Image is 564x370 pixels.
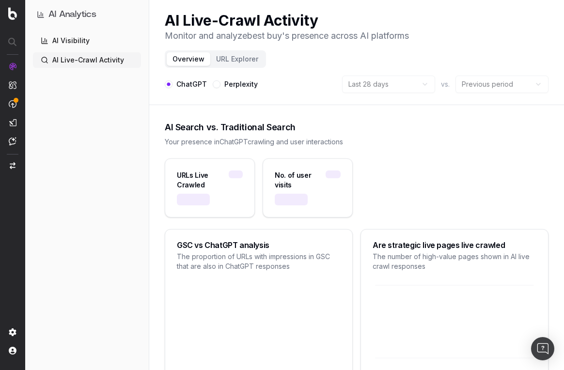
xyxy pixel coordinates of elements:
[224,81,258,88] label: Perplexity
[9,137,16,145] img: Assist
[177,241,341,249] div: GSC vs ChatGPT analysis
[48,8,96,21] h1: AI Analytics
[9,62,16,70] img: Analytics
[165,29,409,43] p: Monitor and analyze best buy 's presence across AI platforms
[165,12,409,29] h1: AI Live-Crawl Activity
[9,347,16,355] img: My account
[275,170,326,190] div: No. of user visits
[176,81,207,88] label: ChatGPT
[373,252,536,271] div: The number of high-value pages shown in AI live crawl responses
[167,52,210,66] button: Overview
[10,162,16,169] img: Switch project
[9,81,16,89] img: Intelligence
[9,100,16,108] img: Activation
[165,121,548,134] div: AI Search vs. Traditional Search
[373,241,536,249] div: Are strategic live pages live crawled
[531,337,554,360] div: Open Intercom Messenger
[210,52,264,66] button: URL Explorer
[165,137,548,147] div: Your presence in ChatGPT crawling and user interactions
[441,79,450,89] span: vs.
[177,170,229,190] div: URLs Live Crawled
[177,252,341,271] div: The proportion of URLs with impressions in GSC that are also in ChatGPT responses
[8,7,17,20] img: Botify logo
[33,52,141,68] a: AI Live-Crawl Activity
[9,328,16,336] img: Setting
[9,119,16,126] img: Studio
[37,8,137,21] button: AI Analytics
[33,33,141,48] a: AI Visibility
